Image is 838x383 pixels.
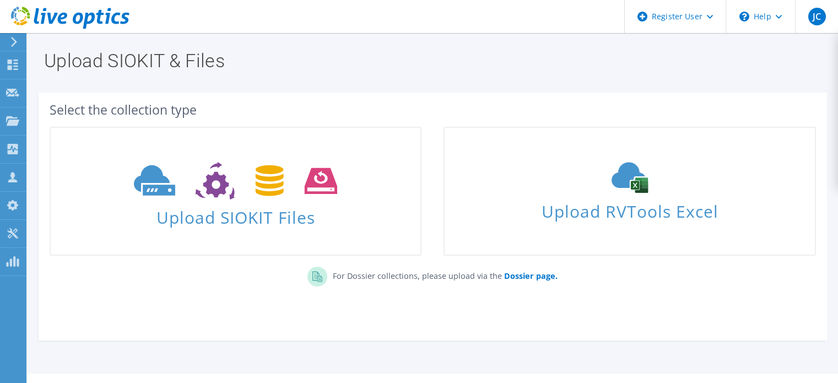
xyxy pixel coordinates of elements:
h1: Upload SIOKIT & Files [44,51,816,70]
span: Upload SIOKIT Files [51,202,420,226]
b: Dossier page. [504,271,558,281]
p: For Dossier collections, please upload via the [327,267,558,282]
a: Dossier page. [502,271,558,281]
span: Upload RVTools Excel [445,197,814,220]
svg: \n [739,12,749,21]
div: Select the collection type [50,104,816,116]
a: Upload RVTools Excel [444,127,815,256]
span: JC [808,8,826,25]
a: Upload SIOKIT Files [50,127,421,256]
